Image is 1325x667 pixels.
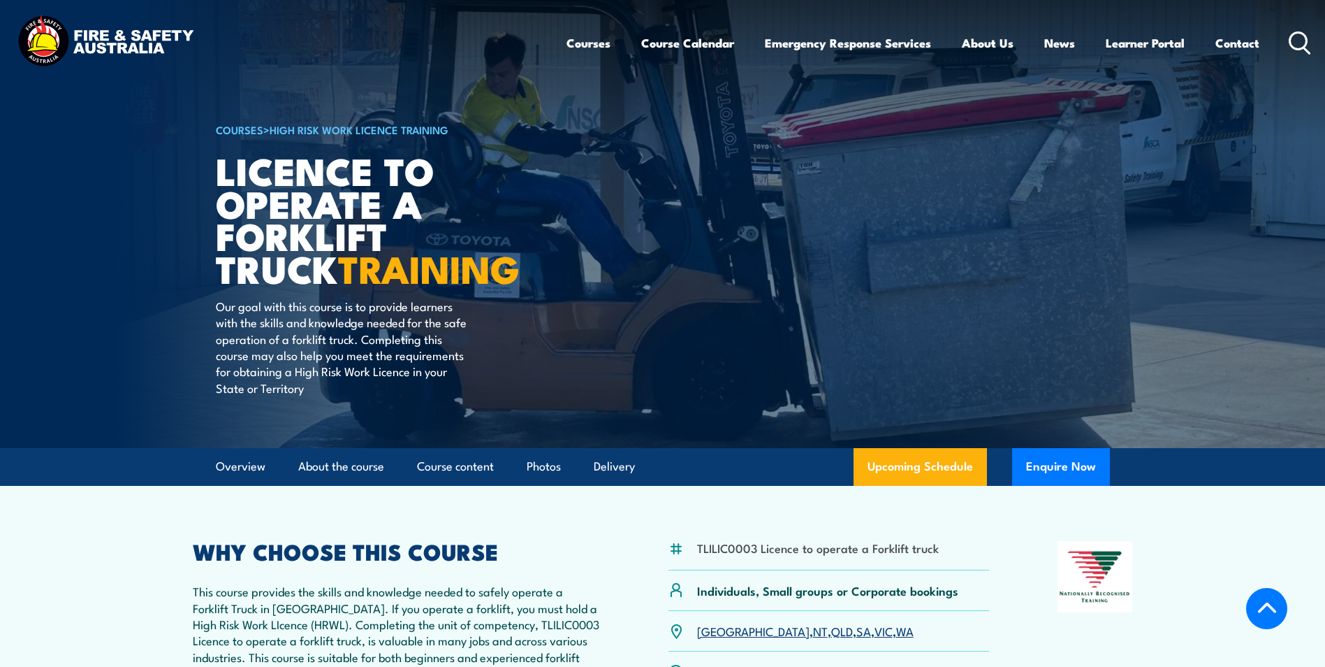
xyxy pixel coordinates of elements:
p: , , , , , [697,623,914,639]
a: Delivery [594,448,635,485]
a: VIC [874,622,893,639]
a: Upcoming Schedule [854,448,987,486]
a: News [1044,24,1075,62]
button: Enquire Now [1012,448,1110,486]
a: NT [813,622,828,639]
strong: TRAINING [338,238,520,296]
img: Nationally Recognised Training logo. [1057,541,1133,612]
a: Emergency Response Services [765,24,931,62]
a: Photos [527,448,561,485]
p: Individuals, Small groups or Corporate bookings [697,582,958,598]
h2: WHY CHOOSE THIS COURSE [193,541,601,561]
a: WA [896,622,914,639]
p: Our goal with this course is to provide learners with the skills and knowledge needed for the saf... [216,298,471,396]
a: About Us [962,24,1013,62]
a: Learner Portal [1106,24,1185,62]
li: TLILIC0003 Licence to operate a Forklift truck [697,540,939,556]
a: Contact [1215,24,1259,62]
a: QLD [831,622,853,639]
a: Course content [417,448,494,485]
a: Courses [566,24,610,62]
a: Course Calendar [641,24,734,62]
h6: > [216,121,561,138]
a: SA [856,622,871,639]
a: High Risk Work Licence Training [270,122,448,137]
a: COURSES [216,122,263,137]
a: About the course [298,448,384,485]
a: Overview [216,448,265,485]
h1: Licence to operate a forklift truck [216,154,561,285]
a: [GEOGRAPHIC_DATA] [697,622,810,639]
